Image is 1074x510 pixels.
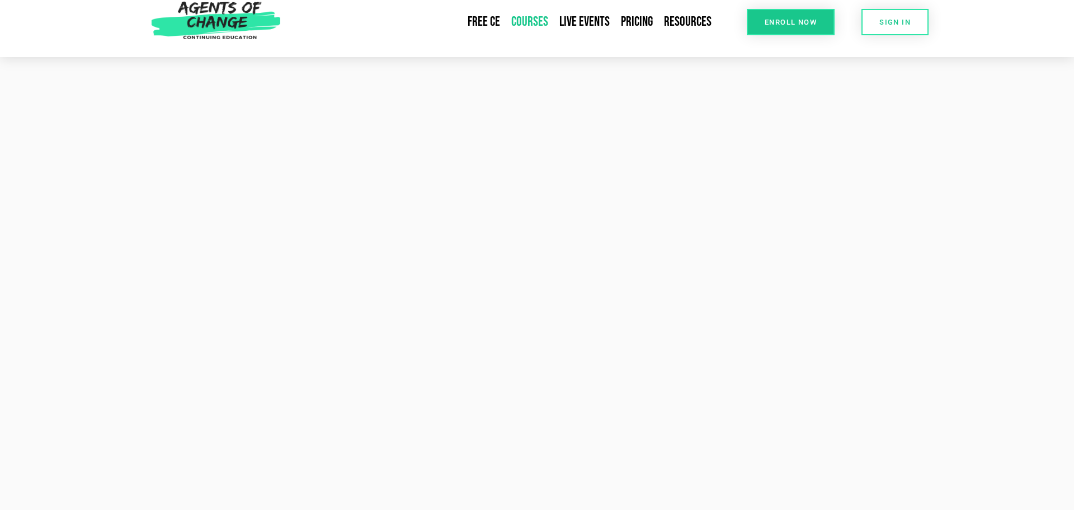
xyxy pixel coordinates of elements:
[286,9,717,35] nav: Menu
[554,9,615,35] a: Live Events
[658,9,717,35] a: Resources
[879,18,911,26] span: SIGN IN
[861,9,929,35] a: SIGN IN
[462,9,506,35] a: Free CE
[615,9,658,35] a: Pricing
[506,9,554,35] a: Courses
[765,18,817,26] span: Enroll Now
[747,9,835,35] a: Enroll Now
